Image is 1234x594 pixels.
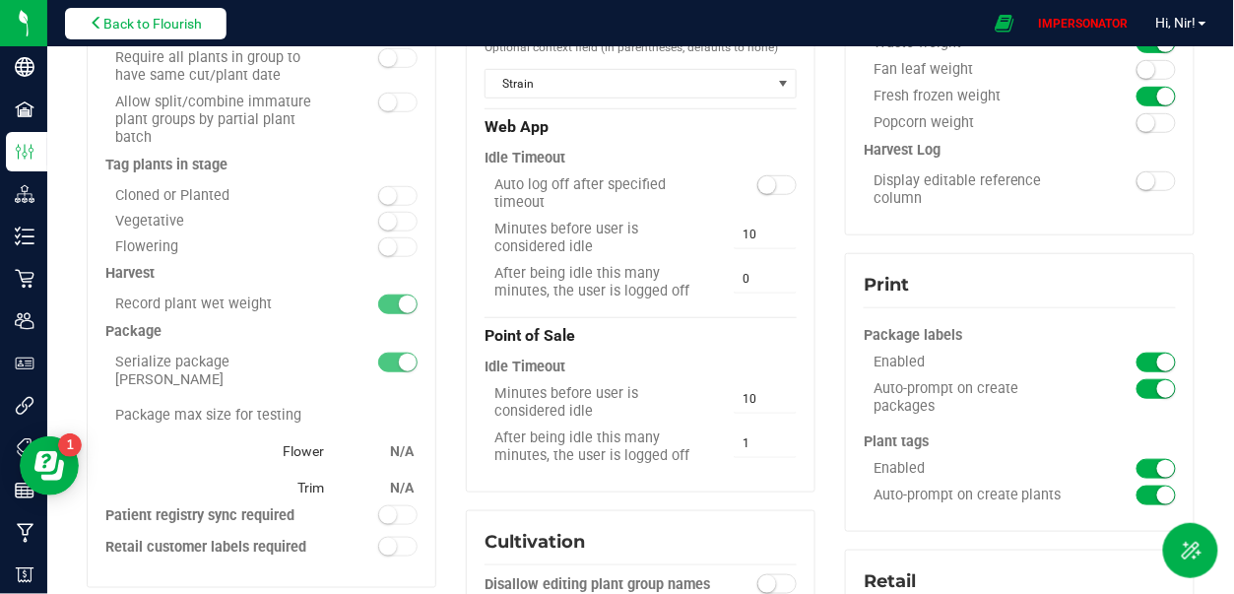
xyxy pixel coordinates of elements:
[734,429,797,457] input: 1
[15,565,34,585] inline-svg: Billing
[485,141,797,176] div: Idle Timeout
[105,156,418,175] div: Tag plants in stage
[105,354,340,389] div: Serialize package [PERSON_NAME]
[105,238,340,255] div: Flowering
[105,296,340,313] div: Record plant wet weight
[105,187,340,204] div: Cloned or Planted
[15,354,34,373] inline-svg: User Roles
[105,398,418,433] div: Package max size for testing
[864,354,1098,371] div: Enabled
[734,221,797,248] input: 10
[982,4,1026,42] span: Open Ecommerce Menu
[485,221,719,256] div: Minutes before user is considered idle
[20,436,79,495] iframe: Resource center
[485,529,797,556] div: Cultivation
[1031,15,1137,33] p: IMPERSONATOR
[486,70,771,98] span: Strain
[105,49,340,85] div: Require all plants in group to have same cut/plant date
[87,325,436,339] configuration-section-card: Compliance (view only)
[485,317,797,350] div: Point of Sale
[485,30,797,65] div: Optional context field (in parentheses, defaults to none)
[864,272,1176,298] div: Print
[485,176,719,212] div: Auto log off after specified timeout
[485,350,797,385] div: Idle Timeout
[15,99,34,119] inline-svg: Facilities
[864,172,1098,208] div: Display editable reference column
[734,265,797,293] input: 0
[15,523,34,543] inline-svg: Manufacturing
[845,307,1195,321] configuration-section-card: Print
[15,396,34,416] inline-svg: Integrations
[15,481,34,500] inline-svg: Reports
[105,433,324,469] div: Flower
[1163,523,1218,578] button: Toggle Menu
[864,114,1098,132] div: Popcorn weight
[385,433,415,469] div: N/A
[864,425,1176,460] div: Plant tags
[65,8,227,39] button: Back to Flourish
[105,506,340,526] div: Patient registry sync required
[864,141,1176,161] div: Harvest Log
[58,433,82,457] iframe: Resource center unread badge
[864,380,1098,416] div: Auto-prompt on create packages
[15,227,34,246] inline-svg: Inventory
[734,385,797,413] input: 10
[845,144,1195,158] configuration-section-card: Processing
[15,184,34,204] inline-svg: Distribution
[864,88,1098,105] div: Fresh frozen weight
[15,311,34,331] inline-svg: Users
[385,470,415,505] div: N/A
[1156,15,1197,31] span: Hi, Nir!
[105,94,340,147] div: Allow split/combine immature plant groups by partial plant batch
[864,460,1098,478] div: Enabled
[864,61,1098,79] div: Fan leaf weight
[105,213,340,230] div: Vegetative
[15,57,34,77] inline-svg: Company
[105,538,340,558] div: Retail customer labels required
[864,487,1098,504] div: Auto-prompt on create plants
[485,108,797,141] div: Web App
[485,385,719,421] div: Minutes before user is considered idle
[103,16,202,32] span: Back to Flourish
[105,264,418,284] div: Harvest
[105,470,324,505] div: Trim
[15,269,34,289] inline-svg: Retail
[864,318,1176,354] div: Package labels
[466,330,815,344] configuration-section-card: Application
[485,429,719,465] div: After being idle this many minutes, the user is logged off
[105,322,418,342] div: Package
[485,265,719,300] div: After being idle this many minutes, the user is logged off
[15,438,34,458] inline-svg: Tags
[15,142,34,162] inline-svg: Configuration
